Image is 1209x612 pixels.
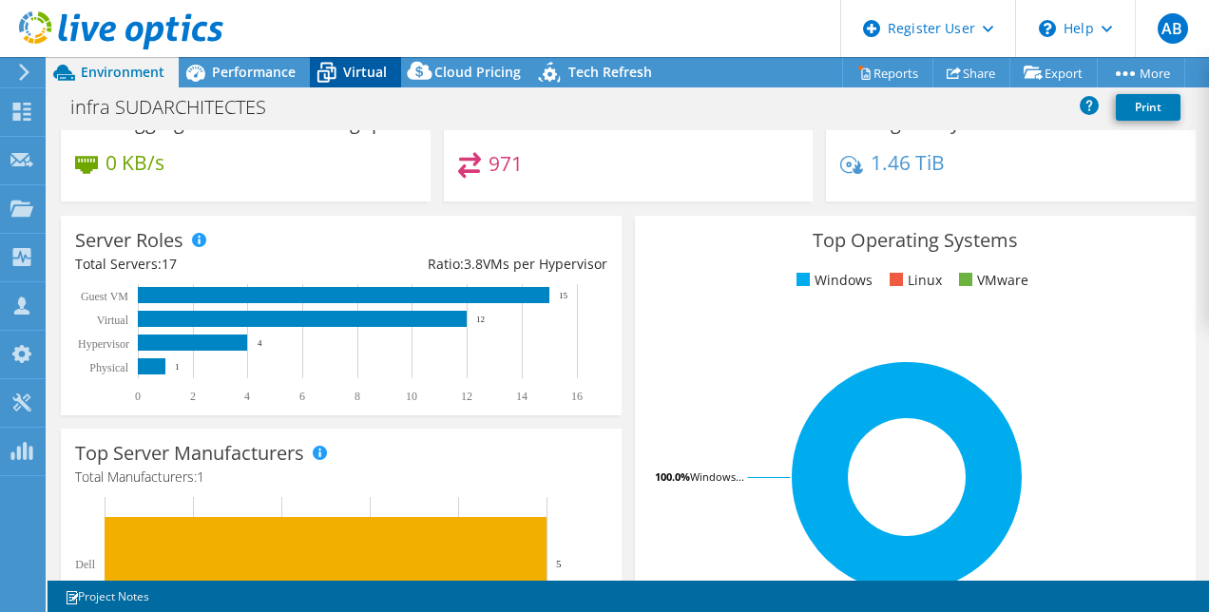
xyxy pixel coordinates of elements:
span: Performance [212,63,296,81]
span: 3.8 [464,255,483,273]
span: Virtual [343,63,387,81]
text: Physical [89,361,128,374]
h4: 0 KB/s [106,152,164,173]
h4: Total Manufacturers: [75,467,607,488]
span: Tech Refresh [568,63,652,81]
text: Virtual [97,314,129,327]
text: 12 [476,315,485,324]
h3: Top Server Manufacturers [75,443,304,464]
svg: \n [1039,20,1056,37]
text: 0 [135,390,141,403]
h3: Server Roles [75,230,183,251]
text: 4 [244,390,250,403]
a: Project Notes [51,584,163,608]
text: 12 [461,390,472,403]
h3: IOPS at 95% [458,112,565,133]
div: Ratio: VMs per Hypervisor [341,254,607,275]
tspan: 100.0% [655,469,690,484]
span: Environment [81,63,164,81]
text: 6 [299,390,305,403]
div: Total Servers: [75,254,341,275]
h4: 971 [489,153,523,174]
text: Hypervisor [78,337,129,351]
text: 5 [556,558,562,569]
text: 1 [175,362,180,372]
tspan: Windows... [690,469,744,484]
text: Guest VM [81,290,128,303]
text: 8 [355,390,360,403]
text: 10 [406,390,417,403]
h3: Average Daily Write [840,112,1011,133]
text: 2 [190,390,196,403]
span: 1 [197,468,204,486]
li: VMware [954,270,1028,291]
text: Dell [75,558,95,571]
a: Print [1116,94,1180,121]
span: Cloud Pricing [434,63,521,81]
a: Share [932,58,1010,87]
li: Windows [792,270,873,291]
h1: infra SUDARCHITECTES [62,97,296,118]
h4: 1.46 TiB [871,152,945,173]
li: Linux [885,270,942,291]
text: 16 [571,390,583,403]
a: Export [1009,58,1098,87]
span: AB [1158,13,1188,44]
a: More [1097,58,1185,87]
text: 4 [258,338,262,348]
a: Reports [842,58,933,87]
h3: Peak Aggregate Network Throughput [75,112,401,133]
span: 17 [162,255,177,273]
h3: Top Operating Systems [649,230,1181,251]
text: 15 [559,291,568,300]
text: 14 [516,390,528,403]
